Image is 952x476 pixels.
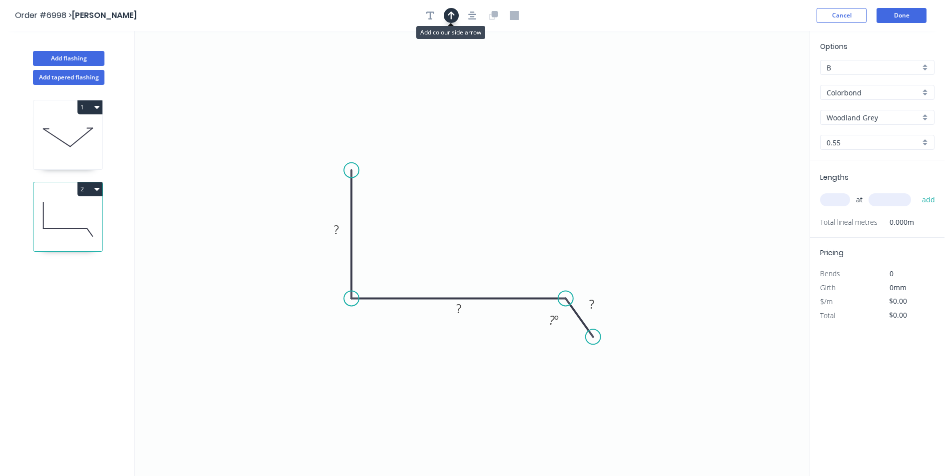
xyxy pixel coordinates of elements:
[549,312,555,328] tspan: ?
[33,70,104,85] button: Add tapered flashing
[416,26,485,39] div: Add colour side arrow
[72,9,137,21] span: [PERSON_NAME]
[827,112,920,123] input: Colour
[589,296,594,312] tspan: ?
[456,300,461,317] tspan: ?
[554,312,559,328] tspan: º
[334,221,339,238] tspan: ?
[820,283,836,292] span: Girth
[15,9,72,21] span: Order #6998 >
[820,269,840,278] span: Bends
[878,215,914,229] span: 0.000m
[820,297,833,306] span: $/m
[917,191,941,208] button: add
[820,311,835,320] span: Total
[890,269,894,278] span: 0
[856,193,863,207] span: at
[77,100,102,114] button: 1
[877,8,927,23] button: Done
[827,62,920,73] input: Price level
[33,51,104,66] button: Add flashing
[820,172,849,182] span: Lengths
[135,31,810,476] svg: 0
[817,8,867,23] button: Cancel
[820,248,844,258] span: Pricing
[77,182,102,196] button: 2
[820,215,878,229] span: Total lineal metres
[890,283,907,292] span: 0mm
[820,41,848,51] span: Options
[827,87,920,98] input: Material
[827,137,920,148] input: Thickness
